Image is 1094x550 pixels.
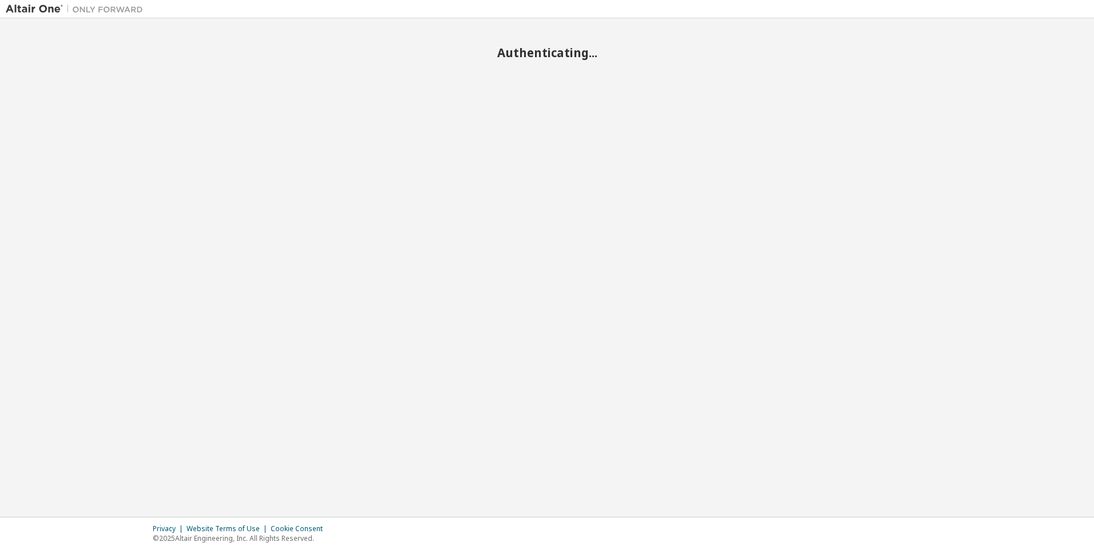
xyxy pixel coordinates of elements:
[187,524,271,533] div: Website Terms of Use
[6,45,1088,60] h2: Authenticating...
[153,533,330,543] p: © 2025 Altair Engineering, Inc. All Rights Reserved.
[153,524,187,533] div: Privacy
[6,3,149,15] img: Altair One
[271,524,330,533] div: Cookie Consent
